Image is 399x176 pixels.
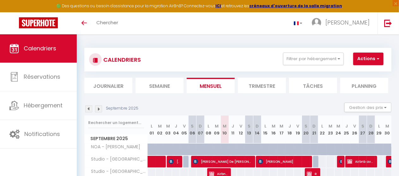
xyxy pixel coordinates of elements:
a: créneaux d'ouverture de la salle migration [249,3,342,9]
li: Journalier [84,78,132,93]
p: Septembre 2025 [106,105,138,111]
abbr: J [175,123,177,129]
abbr: V [297,123,299,129]
th: 21 [310,116,318,144]
span: Réservations [24,73,60,81]
li: Semaine [136,78,184,93]
th: 08 [204,116,213,144]
abbr: D [369,123,372,129]
abbr: M [158,123,162,129]
li: Mensuel [187,78,235,93]
th: 22 [318,116,326,144]
abbr: V [240,123,243,129]
th: 09 [213,116,221,144]
span: [PERSON_NAME] [169,156,179,167]
abbr: S [305,123,307,129]
abbr: M [166,123,170,129]
th: 18 [286,116,294,144]
th: 27 [359,116,367,144]
span: [PERSON_NAME] [258,156,308,167]
th: 17 [278,116,286,144]
abbr: V [353,123,356,129]
th: 15 [261,116,269,144]
th: 29 [375,116,383,144]
span: [PERSON_NAME] De [PERSON_NAME] [193,156,251,167]
button: Actions [353,53,384,65]
th: 24 [335,116,343,144]
img: ... [312,18,321,27]
span: [PERSON_NAME] [325,19,370,26]
abbr: M [280,123,284,129]
abbr: M [329,123,332,129]
input: Rechercher un logement... [88,117,144,128]
abbr: V [183,123,186,129]
th: 16 [269,116,278,144]
img: Super Booking [19,17,58,28]
abbr: L [378,123,380,129]
th: 14 [253,116,262,144]
button: Gestion des prix [344,103,391,112]
span: Airbnb available) [347,156,373,167]
th: 11 [229,116,237,144]
abbr: J [232,123,234,129]
h3: CALENDRIERS [102,53,141,67]
th: 03 [164,116,172,144]
abbr: M [215,123,219,129]
th: 10 [221,116,229,144]
abbr: D [256,123,259,129]
abbr: M [337,123,341,129]
abbr: S [191,123,194,129]
span: Studio - [GEOGRAPHIC_DATA] [86,168,149,175]
span: Chercher [96,19,118,26]
span: Studio - [GEOGRAPHIC_DATA] [86,156,149,163]
abbr: J [288,123,291,129]
th: 05 [180,116,188,144]
abbr: L [208,123,209,129]
th: 25 [342,116,351,144]
abbr: L [151,123,153,129]
span: Notifications [24,130,60,138]
th: 04 [172,116,180,144]
li: Tâches [289,78,337,93]
th: 26 [351,116,359,144]
th: 30 [383,116,391,144]
span: Hébergement [24,101,63,109]
li: Trimestre [238,78,286,93]
abbr: M [272,123,275,129]
button: Filtrer par hébergement [283,53,344,65]
span: Septembre 2025 [85,134,148,143]
abbr: M [385,123,389,129]
abbr: S [248,123,251,129]
th: 20 [302,116,310,144]
span: [PERSON_NAME] [339,156,342,167]
span: Calendriers [24,44,56,52]
abbr: D [199,123,202,129]
abbr: D [312,123,316,129]
th: 23 [326,116,335,144]
abbr: L [264,123,266,129]
th: 12 [237,116,245,144]
th: 19 [294,116,302,144]
abbr: J [345,123,348,129]
li: Planning [340,78,388,93]
img: logout [384,19,392,27]
span: NOA - [PERSON_NAME] [86,144,142,150]
th: 07 [196,116,205,144]
abbr: M [223,123,227,129]
th: 01 [148,116,156,144]
abbr: S [361,123,364,129]
a: Chercher [92,12,123,34]
abbr: L [321,123,323,129]
th: 06 [188,116,196,144]
a: ... [PERSON_NAME] [307,12,378,34]
th: 13 [245,116,253,144]
th: 28 [367,116,375,144]
a: ICI [215,3,221,9]
th: 02 [156,116,164,144]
